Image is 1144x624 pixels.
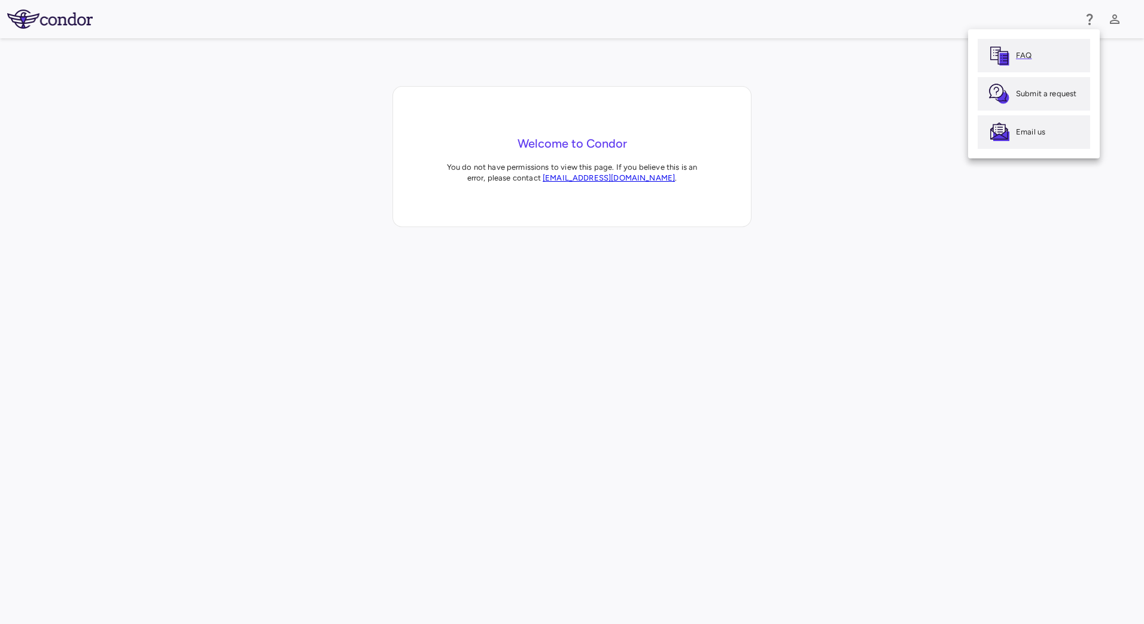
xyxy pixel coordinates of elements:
a: FAQ [978,39,1090,72]
p: Submit a request [1016,88,1076,99]
p: Email us [1016,127,1045,137]
a: Submit a request [978,77,1090,111]
p: FAQ [1016,50,1032,61]
a: Email us [978,115,1090,149]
